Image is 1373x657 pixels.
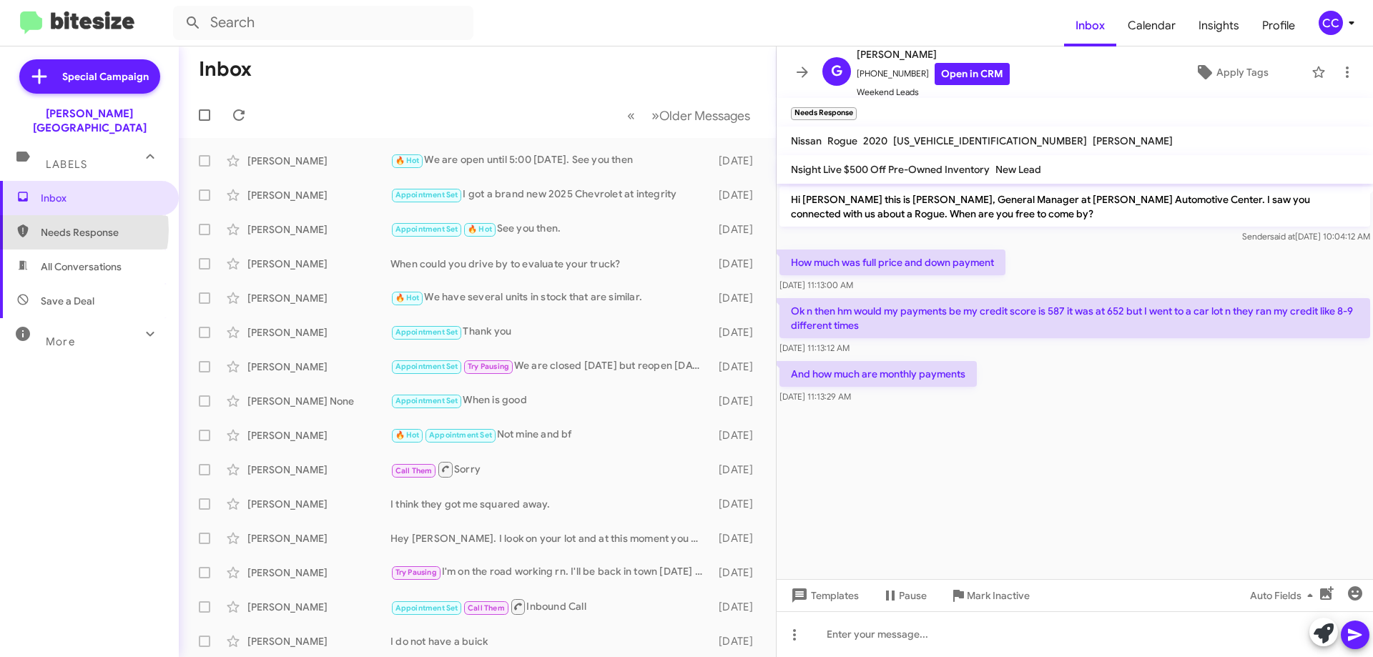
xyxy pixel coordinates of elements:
span: Pause [899,583,927,608]
div: I'm on the road working rn. I'll be back in town [DATE] I'll see if I can swing by then. [390,564,712,581]
span: All Conversations [41,260,122,274]
span: Try Pausing [395,568,437,577]
div: I think they got me squared away. [390,497,712,511]
div: [PERSON_NAME] [247,360,390,374]
div: [PERSON_NAME] [247,291,390,305]
div: [PERSON_NAME] [247,497,390,511]
span: said at [1270,231,1295,242]
a: Inbox [1064,5,1116,46]
span: Older Messages [659,108,750,124]
span: [PERSON_NAME] [1093,134,1173,147]
div: [PERSON_NAME] [247,257,390,271]
span: Inbox [41,191,162,205]
span: 🔥 Hot [395,293,420,302]
div: I got a brand new 2025 Chevrolet at integrity [390,187,712,203]
span: Labels [46,158,87,171]
button: Mark Inactive [938,583,1041,608]
div: [DATE] [712,360,764,374]
span: 🔥 Hot [395,430,420,440]
span: [DATE] 11:13:00 AM [779,280,853,290]
div: [DATE] [712,154,764,168]
span: Rogue [827,134,857,147]
span: Needs Response [41,225,162,239]
div: [PERSON_NAME] None [247,394,390,408]
div: [DATE] [712,497,764,511]
span: Call Them [395,466,433,475]
span: 🔥 Hot [395,156,420,165]
p: How much was full price and down payment [779,250,1005,275]
div: [PERSON_NAME] [247,222,390,237]
a: Special Campaign [19,59,160,94]
button: Apply Tags [1158,59,1304,85]
div: [DATE] [712,531,764,545]
span: Appointment Set [429,430,492,440]
div: [DATE] [712,394,764,408]
div: Inbound Call [390,598,712,616]
div: CC [1319,11,1343,35]
span: Save a Deal [41,294,94,308]
span: Auto Fields [1250,583,1319,608]
span: [DATE] 11:13:29 AM [779,391,851,402]
span: Mark Inactive [967,583,1030,608]
span: G [831,60,842,83]
p: Hi [PERSON_NAME] this is [PERSON_NAME], General Manager at [PERSON_NAME] Automotive Center. I saw... [779,187,1370,227]
div: Sorry [390,460,712,478]
button: Pause [870,583,938,608]
span: Calendar [1116,5,1187,46]
div: [PERSON_NAME] [247,325,390,340]
span: Weekend Leads [857,85,1010,99]
span: Call Them [468,603,505,613]
div: [DATE] [712,325,764,340]
span: [PHONE_NUMBER] [857,63,1010,85]
span: Profile [1251,5,1306,46]
div: When could you drive by to evaluate your truck? [390,257,712,271]
div: [PERSON_NAME] [247,428,390,443]
div: [PERSON_NAME] [247,154,390,168]
p: Ok n then hm would my payments be my credit score is 587 it was at 652 but I went to a car lot n ... [779,298,1370,338]
span: Templates [788,583,859,608]
span: « [627,107,635,124]
span: Appointment Set [395,224,458,234]
input: Search [173,6,473,40]
div: [PERSON_NAME] [247,565,390,580]
button: Next [643,101,759,130]
div: Hey [PERSON_NAME]. I look on your lot and at this moment you don't have anything I'm looking for ... [390,531,712,545]
span: » [651,107,659,124]
span: [US_VEHICLE_IDENTIFICATION_NUMBER] [893,134,1087,147]
div: Thank you [390,324,712,340]
div: We have several units in stock that are similar. [390,290,712,306]
a: Open in CRM [935,63,1010,85]
span: [PERSON_NAME] [857,46,1010,63]
span: Appointment Set [395,396,458,405]
button: CC [1306,11,1357,35]
span: Appointment Set [395,327,458,337]
div: [DATE] [712,222,764,237]
span: New Lead [995,163,1041,176]
span: [DATE] 11:13:12 AM [779,342,850,353]
div: [PERSON_NAME] [247,600,390,614]
div: [PERSON_NAME] [247,188,390,202]
div: [DATE] [712,257,764,271]
span: Nsight Live $500 Off Pre-Owned Inventory [791,163,990,176]
span: 2020 [863,134,887,147]
div: [PERSON_NAME] [247,634,390,648]
span: Apply Tags [1216,59,1269,85]
span: Try Pausing [468,362,509,371]
span: Appointment Set [395,362,458,371]
div: [DATE] [712,634,764,648]
small: Needs Response [791,107,857,120]
span: Appointment Set [395,190,458,199]
p: And how much are monthly payments [779,361,977,387]
span: Appointment Set [395,603,458,613]
button: Templates [777,583,870,608]
span: Nissan [791,134,822,147]
span: 🔥 Hot [468,224,492,234]
div: [DATE] [712,600,764,614]
button: Auto Fields [1239,583,1330,608]
span: Special Campaign [62,69,149,84]
button: Previous [619,101,644,130]
div: Not mine and bf [390,427,712,443]
div: [DATE] [712,463,764,477]
div: [PERSON_NAME] [247,531,390,545]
